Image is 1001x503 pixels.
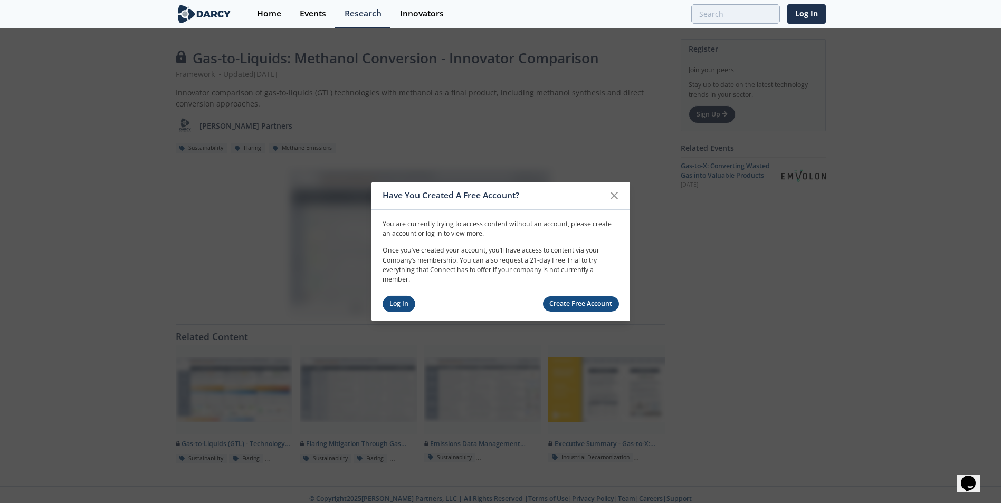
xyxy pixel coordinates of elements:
[257,9,281,18] div: Home
[383,219,619,238] p: You are currently trying to access content without an account, please create an account or log in...
[543,296,619,312] a: Create Free Account
[957,461,990,492] iframe: chat widget
[691,4,780,24] input: Advanced Search
[400,9,444,18] div: Innovators
[345,9,382,18] div: Research
[176,5,233,23] img: logo-wide.svg
[300,9,326,18] div: Events
[383,296,416,312] a: Log In
[383,246,619,285] p: Once you’ve created your account, you’ll have access to content via your Company’s membership. Yo...
[383,186,605,206] div: Have You Created A Free Account?
[787,4,826,24] a: Log In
